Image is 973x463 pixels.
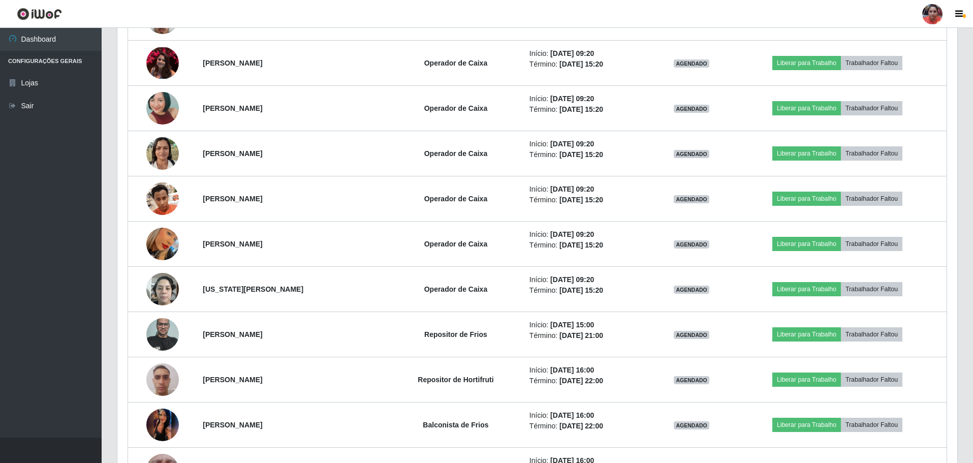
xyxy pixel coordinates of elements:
li: Início: [529,274,649,285]
time: [DATE] 09:20 [550,140,594,148]
li: Término: [529,59,649,70]
button: Liberar para Trabalho [772,56,841,70]
time: [DATE] 15:20 [559,105,603,113]
li: Início: [529,365,649,376]
strong: Operador de Caixa [424,104,488,112]
button: Liberar para Trabalho [772,373,841,387]
strong: Repositor de Frios [424,330,487,338]
li: Término: [529,421,649,431]
time: [DATE] 09:20 [550,275,594,284]
button: Liberar para Trabalho [772,327,841,342]
li: Início: [529,229,649,240]
strong: Operador de Caixa [424,195,488,203]
time: [DATE] 22:00 [559,422,603,430]
strong: Operador de Caixa [424,149,488,158]
button: Liberar para Trabalho [772,418,841,432]
img: 1752018104421.jpeg [146,74,179,142]
img: CoreUI Logo [17,8,62,20]
span: AGENDADO [674,331,709,339]
strong: Operador de Caixa [424,240,488,248]
button: Liberar para Trabalho [772,237,841,251]
button: Trabalhador Faltou [841,373,902,387]
img: 1655148070426.jpeg [146,313,179,356]
time: [DATE] 16:00 [550,366,594,374]
button: Trabalhador Faltou [841,237,902,251]
button: Liberar para Trabalho [772,146,841,161]
img: 1703261513670.jpeg [146,177,179,220]
span: AGENDADO [674,105,709,113]
img: 1634512903714.jpeg [146,47,179,79]
button: Trabalhador Faltou [841,146,902,161]
time: [DATE] 09:20 [550,49,594,57]
strong: Balconista de Frios [423,421,488,429]
strong: [PERSON_NAME] [203,104,262,112]
strong: [PERSON_NAME] [203,330,262,338]
strong: [PERSON_NAME] [203,421,262,429]
span: AGENDADO [674,240,709,249]
li: Término: [529,195,649,205]
time: [DATE] 15:20 [559,241,603,249]
strong: Operador de Caixa [424,285,488,293]
img: 1742385610557.jpeg [146,215,179,273]
li: Término: [529,240,649,251]
span: AGENDADO [674,286,709,294]
time: [DATE] 15:20 [559,286,603,294]
span: AGENDADO [674,195,709,203]
li: Início: [529,48,649,59]
img: 1754259184125.jpeg [146,267,179,311]
strong: [PERSON_NAME] [203,195,262,203]
img: 1751476374327.jpeg [146,358,179,401]
time: [DATE] 22:00 [559,377,603,385]
button: Trabalhador Faltou [841,101,902,115]
time: [DATE] 21:00 [559,331,603,339]
button: Trabalhador Faltou [841,418,902,432]
li: Início: [529,184,649,195]
button: Trabalhador Faltou [841,56,902,70]
button: Liberar para Trabalho [772,282,841,296]
strong: [PERSON_NAME] [203,240,262,248]
li: Término: [529,285,649,296]
li: Término: [529,376,649,386]
strong: Operador de Caixa [424,59,488,67]
time: [DATE] 09:20 [550,230,594,238]
button: Trabalhador Faltou [841,282,902,296]
li: Início: [529,94,649,104]
li: Término: [529,330,649,341]
li: Início: [529,139,649,149]
time: [DATE] 15:00 [550,321,594,329]
li: Término: [529,149,649,160]
span: AGENDADO [674,421,709,429]
button: Trabalhador Faltou [841,192,902,206]
time: [DATE] 09:20 [550,185,594,193]
time: [DATE] 15:20 [559,60,603,68]
strong: [US_STATE][PERSON_NAME] [203,285,303,293]
img: 1720809249319.jpeg [146,132,179,175]
img: 1745291755814.jpeg [146,389,179,461]
button: Liberar para Trabalho [772,101,841,115]
li: Início: [529,410,649,421]
button: Liberar para Trabalho [772,192,841,206]
button: Trabalhador Faltou [841,327,902,342]
strong: [PERSON_NAME] [203,59,262,67]
strong: Repositor de Hortifruti [418,376,493,384]
span: AGENDADO [674,376,709,384]
span: AGENDADO [674,59,709,68]
time: [DATE] 15:20 [559,196,603,204]
strong: [PERSON_NAME] [203,149,262,158]
li: Término: [529,104,649,115]
time: [DATE] 15:20 [559,150,603,159]
time: [DATE] 09:20 [550,95,594,103]
li: Início: [529,320,649,330]
span: AGENDADO [674,150,709,158]
time: [DATE] 16:00 [550,411,594,419]
strong: [PERSON_NAME] [203,376,262,384]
